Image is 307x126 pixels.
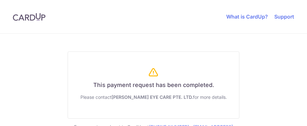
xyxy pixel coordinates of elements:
span: [PERSON_NAME] EYE CARE PTE. LTD. [112,94,193,100]
a: What is CardUp? [226,13,268,20]
h6: This payment request has been completed. [76,82,231,89]
img: CardUp Logo [13,13,46,21]
a: Support [274,13,294,20]
div: Please contact for more details. [76,94,231,100]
